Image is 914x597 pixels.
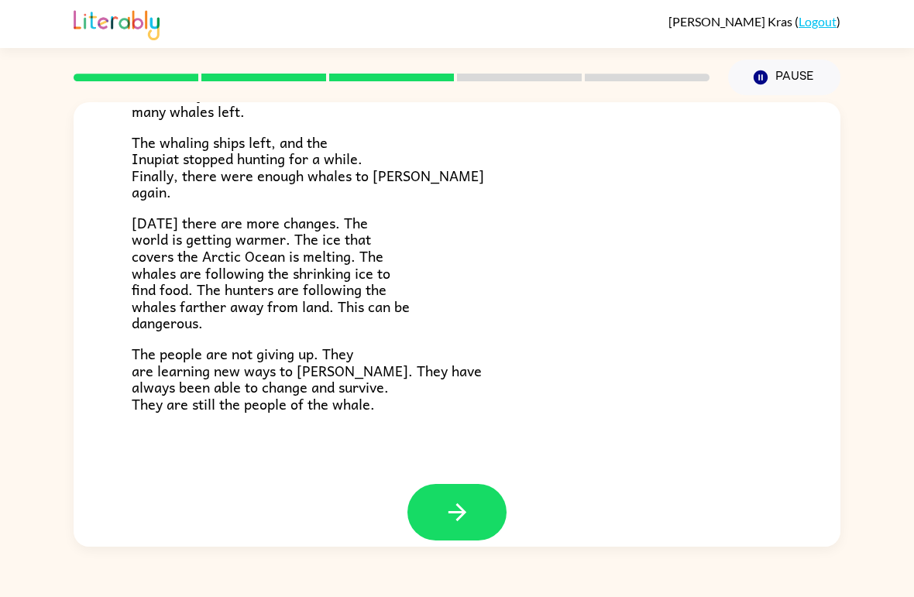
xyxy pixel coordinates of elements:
div: ( ) [668,14,840,29]
span: [PERSON_NAME] Kras [668,14,795,29]
a: Logout [799,14,837,29]
span: [DATE] there are more changes. The world is getting warmer. The ice that covers the Arctic Ocean ... [132,211,410,335]
span: The whaling ships left, and the Inupiat stopped hunting for a while. Finally, there were enough w... [132,131,484,204]
img: Literably [74,6,160,40]
button: Pause [728,60,840,95]
span: The people are not giving up. They are learning new ways to [PERSON_NAME]. They have always been ... [132,342,482,415]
